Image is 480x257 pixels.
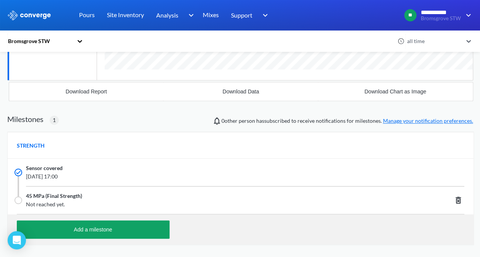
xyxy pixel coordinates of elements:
img: downArrow.svg [183,11,196,20]
img: downArrow.svg [461,11,473,20]
img: logo_ewhite.svg [7,10,52,20]
span: 0 other [221,117,238,124]
span: Not reached yet. [26,200,372,209]
div: Download Report [66,88,107,95]
button: Download Report [9,82,164,101]
div: Open Intercom Messenger [8,231,26,249]
button: Download Data [163,82,318,101]
span: 45 MPa (Final Strength) [26,192,82,200]
div: Bromsgrove STW [7,37,73,45]
div: Download Chart as Image [364,88,426,95]
button: Download Chart as Image [318,82,473,101]
div: all time [405,37,462,45]
span: Analysis [156,10,178,20]
img: notifications-icon.svg [212,116,221,125]
span: person has subscribed to receive notifications for milestones. [221,117,473,125]
span: STRENGTH [17,141,45,150]
h2: Milestones [7,114,44,124]
span: [DATE] 17:00 [26,172,372,181]
button: Add a milestone [17,220,170,239]
span: 1 [53,116,56,124]
img: downArrow.svg [258,11,270,20]
a: Manage your notification preferences. [383,117,473,124]
span: Sensor covered [26,164,63,172]
img: icon-clock.svg [398,38,404,45]
div: Download Data [223,88,259,95]
span: Bromsgrove STW [421,16,461,21]
span: Support [231,10,252,20]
